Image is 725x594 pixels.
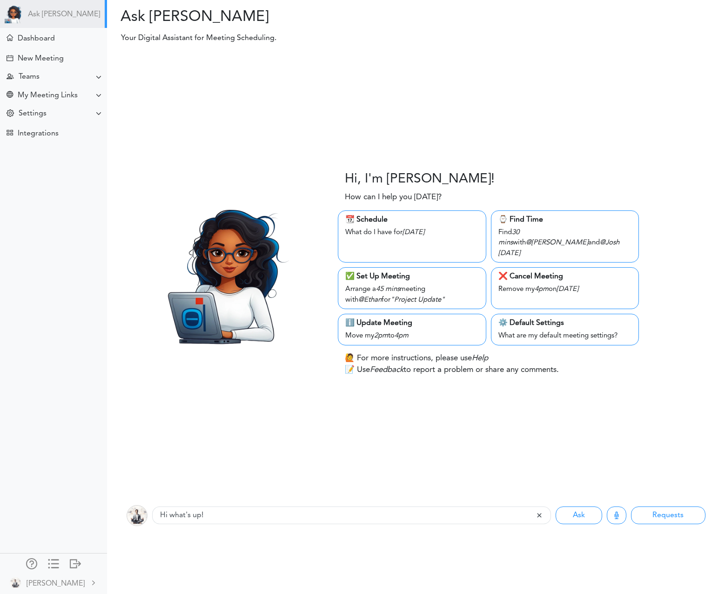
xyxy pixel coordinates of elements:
i: [DATE] [403,229,424,236]
h2: Ask [PERSON_NAME] [114,8,409,26]
div: Share Meeting Link [7,91,13,100]
div: Settings [19,109,47,118]
h3: Hi, I'm [PERSON_NAME]! [345,172,495,188]
a: [PERSON_NAME] [1,572,106,593]
i: 2pm [374,332,388,339]
div: Teams [19,73,40,81]
p: Your Digital Assistant for Meeting Scheduling. [114,33,547,44]
p: How can I help you [DATE]? [345,191,442,203]
img: Zara.png [147,195,304,352]
a: Ask [PERSON_NAME] [28,10,100,19]
i: @Ethan [358,297,382,304]
div: Show only icons [48,558,59,567]
p: 🙋 For more instructions, please use [345,352,488,364]
div: Move my to [345,329,479,342]
i: "Project Update" [390,297,445,304]
img: Powered by TEAMCAL AI [5,5,23,23]
div: Home [7,34,13,41]
div: My Meeting Links [18,91,78,100]
i: 4pm [395,332,409,339]
div: Arrange a meeting with for [345,282,479,305]
i: Help [472,354,488,362]
div: What are my default meeting settings? [498,329,632,342]
div: ⌚️ Find Time [498,214,632,225]
div: Manage Members and Externals [26,558,37,567]
div: Integrations [18,129,59,138]
p: 📝 Use to report a problem or share any comments. [345,364,559,376]
div: ✅ Set Up Meeting [345,271,479,282]
a: Change side menu [48,558,59,571]
div: ⚙️ Default Settings [498,317,632,329]
div: What do I have for [345,225,479,238]
div: ❌ Cancel Meeting [498,271,632,282]
div: Creating Meeting [7,55,13,61]
div: TEAMCAL AI Workflow Apps [7,129,13,136]
i: 4pm [535,286,549,293]
div: [PERSON_NAME] [27,578,85,589]
i: @[PERSON_NAME] [526,239,588,246]
i: 45 mins [376,286,400,293]
div: New Meeting [18,54,64,63]
div: 📆 Schedule [345,214,479,225]
button: Requests [631,506,705,524]
div: Log out [70,558,81,567]
div: Remove my on [498,282,632,295]
div: Find with and [498,225,632,259]
i: [DATE] [557,286,578,293]
i: [DATE] [498,250,520,257]
i: @Josh [600,239,619,246]
i: Feedback [370,366,403,374]
div: Change Settings [7,109,14,118]
i: 30 mins [498,229,519,247]
img: jcnyd2OpUGyqwAAAABJRU5ErkJggg== [127,505,148,526]
button: Ask [556,506,602,524]
div: Dashboard [18,34,55,43]
img: jcnyd2OpUGyqwAAAABJRU5ErkJggg== [10,577,21,588]
div: ℹ️ Update Meeting [345,317,479,329]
